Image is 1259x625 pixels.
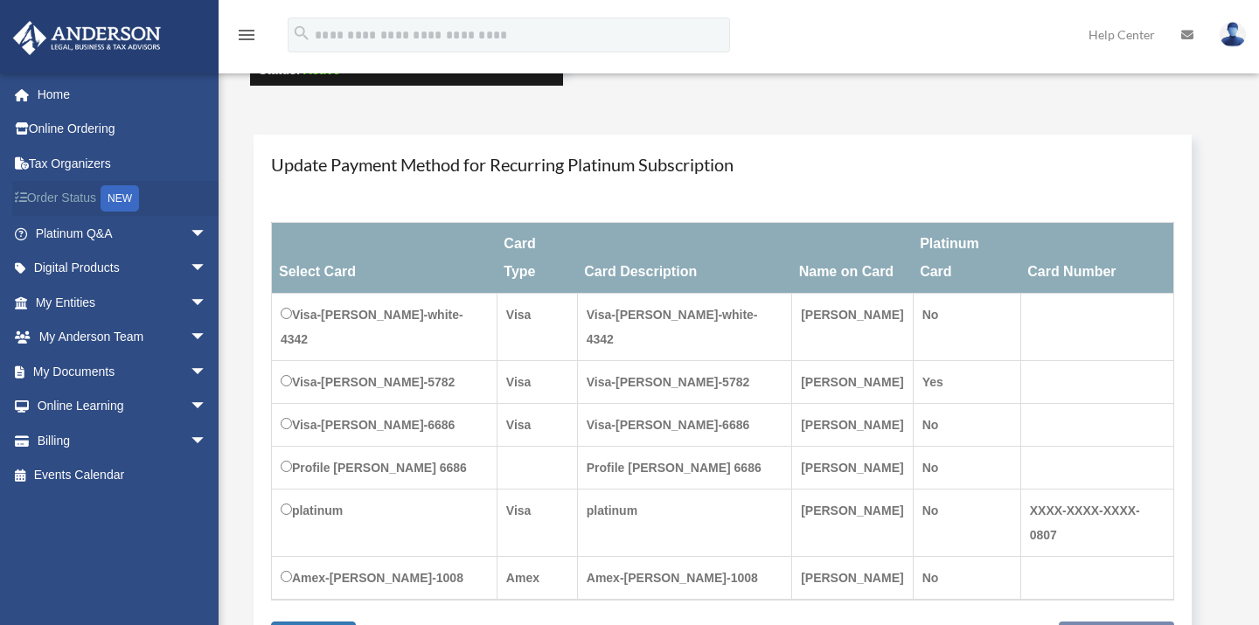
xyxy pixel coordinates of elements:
a: My Anderson Teamarrow_drop_down [12,320,233,355]
a: Digital Productsarrow_drop_down [12,251,233,286]
td: Visa [497,404,577,447]
td: Profile [PERSON_NAME] 6686 [577,447,791,490]
td: Visa-[PERSON_NAME]-6686 [272,404,497,447]
td: No [913,557,1020,601]
a: menu [236,31,257,45]
td: platinum [577,490,791,557]
span: arrow_drop_down [190,320,225,356]
td: [PERSON_NAME] [792,490,913,557]
a: Home [12,77,233,112]
a: Platinum Q&Aarrow_drop_down [12,216,233,251]
span: arrow_drop_down [190,354,225,390]
td: No [913,490,1020,557]
th: Card Description [577,223,791,294]
span: arrow_drop_down [190,389,225,425]
td: Amex-[PERSON_NAME]-1008 [272,557,497,601]
th: Card Number [1020,223,1173,294]
td: Visa [497,361,577,404]
i: menu [236,24,257,45]
td: No [913,404,1020,447]
a: Events Calendar [12,458,233,493]
td: [PERSON_NAME] [792,557,913,601]
span: arrow_drop_down [190,251,225,287]
a: Tax Organizers [12,146,233,181]
a: Online Ordering [12,112,233,147]
td: Visa [497,490,577,557]
img: User Pic [1220,22,1246,47]
td: Visa-[PERSON_NAME]-5782 [577,361,791,404]
h4: Update Payment Method for Recurring Platinum Subscription [271,152,1174,177]
td: Visa-[PERSON_NAME]-white-4342 [272,294,497,361]
td: Visa [497,294,577,361]
th: Card Type [497,223,577,294]
span: arrow_drop_down [190,285,225,321]
th: Platinum Card [913,223,1020,294]
td: XXXX-XXXX-XXXX-0807 [1020,490,1173,557]
i: search [292,24,311,43]
td: No [913,294,1020,361]
a: Billingarrow_drop_down [12,423,233,458]
span: arrow_drop_down [190,423,225,459]
span: arrow_drop_down [190,216,225,252]
td: Visa-[PERSON_NAME]-white-4342 [577,294,791,361]
td: [PERSON_NAME] [792,361,913,404]
td: [PERSON_NAME] [792,447,913,490]
a: Online Learningarrow_drop_down [12,389,233,424]
a: Order StatusNEW [12,181,233,217]
td: Visa-[PERSON_NAME]-6686 [577,404,791,447]
td: Visa-[PERSON_NAME]-5782 [272,361,497,404]
td: platinum [272,490,497,557]
td: Yes [913,361,1020,404]
div: NEW [101,185,139,212]
td: Amex-[PERSON_NAME]-1008 [577,557,791,601]
td: Profile [PERSON_NAME] 6686 [272,447,497,490]
a: My Entitiesarrow_drop_down [12,285,233,320]
td: No [913,447,1020,490]
img: Anderson Advisors Platinum Portal [8,21,166,55]
th: Name on Card [792,223,913,294]
td: Amex [497,557,577,601]
th: Select Card [272,223,497,294]
td: [PERSON_NAME] [792,294,913,361]
a: My Documentsarrow_drop_down [12,354,233,389]
td: [PERSON_NAME] [792,404,913,447]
